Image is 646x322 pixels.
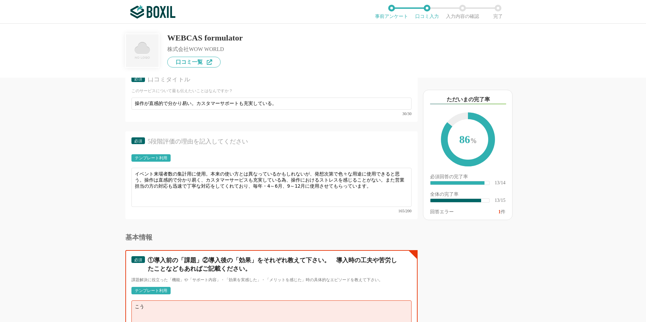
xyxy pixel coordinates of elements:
[430,199,481,202] div: ​
[498,209,501,214] span: 1
[131,277,412,283] div: 課題解決に役立った「機能」や「サポート内容」・「効果を実感した」・「メリットを感じた」時の具体的なエピソードを教えて下さい。
[498,210,505,214] div: 件
[480,5,516,19] li: 完了
[167,57,221,68] a: 口コミ一覧
[448,119,488,161] span: 86
[430,210,454,214] div: 回答エラー
[167,47,243,52] div: 株式会社WOW WORLD
[135,289,167,293] div: テンプレート利用
[135,156,167,160] div: テンプレート利用
[148,75,400,84] div: 口コミタイトル
[495,181,505,185] div: 13/14
[176,59,203,65] span: 口コミ一覧
[134,139,142,143] span: 必須
[131,209,412,213] div: 165/200
[471,137,476,144] span: %
[134,77,142,81] span: 必須
[495,198,505,203] div: 13/15
[131,98,412,110] input: タスク管理の担当や履歴がひと目でわかるように
[430,96,506,104] div: ただいまの完了率
[130,5,175,19] img: ボクシルSaaS_ロゴ
[430,181,484,185] div: ​
[167,34,243,42] div: WEBCAS formulator
[131,88,412,94] div: このサービスについて最も伝えたいことはなんですか？
[148,137,400,146] div: 5段階評価の理由を記入してください
[409,5,445,19] li: 口コミ入力
[445,5,480,19] li: 入力内容の確認
[430,192,505,198] div: 全体の完了率
[131,112,412,116] div: 30/30
[134,258,142,262] span: 必須
[374,5,409,19] li: 事前アンケート
[125,234,418,241] div: 基本情報
[430,175,505,181] div: 必須回答の完了率
[148,256,400,273] div: ①導入前の「課題」②導入後の「効果」をそれぞれ教えて下さい。 導入時の工夫や苦労したことなどもあればご記載ください。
